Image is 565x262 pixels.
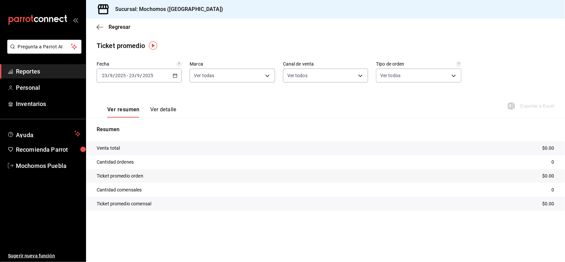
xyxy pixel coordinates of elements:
span: Mochomos Puebla [16,161,80,170]
p: 0 [552,159,554,166]
span: / [140,73,142,78]
p: $0.00 [542,145,554,152]
input: ---- [142,73,154,78]
svg: Todas las órdenes contabilizan 1 comensal a excepción de órdenes de mesa con comensales obligator... [456,61,461,67]
input: -- [102,73,108,78]
p: Cantidad órdenes [97,159,134,166]
p: Resumen [97,126,554,133]
p: 0 [552,186,554,193]
span: Personal [16,83,80,92]
label: Canal de venta [283,62,368,67]
button: open_drawer_menu [73,17,78,23]
span: Inventarios [16,99,80,108]
span: / [135,73,137,78]
input: ---- [115,73,126,78]
label: Marca [190,62,275,67]
div: navigation tabs [107,106,176,118]
h3: Sucursal: Mochomos ([GEOGRAPHIC_DATA]) [110,5,223,13]
input: -- [137,73,140,78]
span: Reportes [16,67,80,76]
svg: Información delimitada a máximo 62 días. [176,61,182,67]
span: / [108,73,110,78]
a: Pregunta a Parrot AI [5,48,81,55]
p: $0.00 [542,173,554,180]
span: Ver todos [380,72,400,79]
span: - [127,73,128,78]
span: / [113,73,115,78]
span: Recomienda Parrot [16,145,80,154]
p: Ticket promedio orden [97,173,143,180]
button: Ver resumen [107,106,140,118]
button: Ver detalle [150,106,176,118]
span: Pregunta a Parrot AI [18,43,71,50]
div: Ticket promedio [97,41,145,51]
span: Sugerir nueva función [8,252,80,259]
span: Ver todos [287,72,307,79]
span: Ver todas [194,72,214,79]
label: Tipo de orden [376,62,461,67]
button: Pregunta a Parrot AI [7,40,81,54]
p: Ticket promedio comensal [97,200,151,207]
label: Fecha [97,62,182,67]
span: Regresar [109,24,130,30]
img: Tooltip marker [149,41,157,50]
input: -- [129,73,135,78]
input: -- [110,73,113,78]
button: Regresar [97,24,130,30]
p: Cantidad comensales [97,186,142,193]
p: Venta total [97,145,120,152]
p: $0.00 [542,200,554,207]
span: Ayuda [16,130,72,138]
